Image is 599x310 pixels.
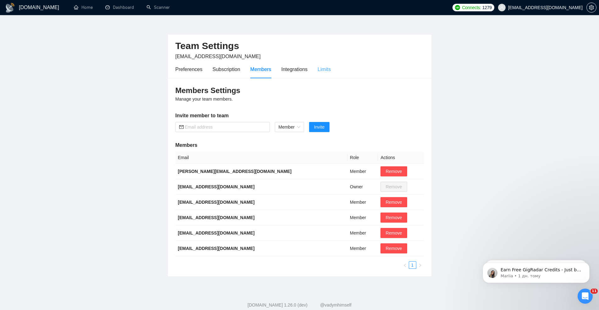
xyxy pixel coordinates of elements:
[380,228,407,238] button: Remove
[418,263,422,267] span: right
[250,65,271,73] div: Members
[403,263,407,267] span: left
[320,302,352,307] a: @vadymhimself
[347,164,378,179] td: Member
[347,210,378,225] td: Member
[385,230,402,236] span: Remove
[175,40,424,53] h2: Team Settings
[74,5,93,10] a: homeHome
[462,4,481,11] span: Connects:
[378,152,424,164] th: Actions
[347,225,378,241] td: Member
[5,3,15,13] img: logo
[178,184,255,189] b: [EMAIL_ADDRESS][DOMAIN_NAME]
[178,246,255,251] b: [EMAIL_ADDRESS][DOMAIN_NAME]
[380,197,407,207] button: Remove
[347,241,378,256] td: Member
[401,261,409,269] li: Previous Page
[385,168,402,175] span: Remove
[175,141,424,149] h5: Members
[178,215,255,220] b: [EMAIL_ADDRESS][DOMAIN_NAME]
[179,125,184,129] span: mail
[401,261,409,269] button: left
[178,200,255,205] b: [EMAIL_ADDRESS][DOMAIN_NAME]
[380,213,407,223] button: Remove
[314,124,324,130] span: Invite
[500,5,504,10] span: user
[416,261,424,269] button: right
[587,5,596,10] span: setting
[281,65,308,73] div: Integrations
[147,5,170,10] a: searchScanner
[482,4,492,11] span: 1279
[380,166,407,176] button: Remove
[175,97,233,102] span: Manage your team members.
[318,65,331,73] div: Limits
[347,152,378,164] th: Role
[347,195,378,210] td: Member
[385,245,402,252] span: Remove
[178,230,255,235] b: [EMAIL_ADDRESS][DOMAIN_NAME]
[473,249,599,293] iframe: Intercom notifications повідомлення
[279,122,300,132] span: Member
[175,65,202,73] div: Preferences
[185,124,266,130] input: Email address
[175,86,424,96] h3: Members Settings
[178,169,292,174] b: [PERSON_NAME][EMAIL_ADDRESS][DOMAIN_NAME]
[385,214,402,221] span: Remove
[385,199,402,206] span: Remove
[175,112,424,119] h5: Invite member to team
[416,261,424,269] li: Next Page
[586,3,596,13] button: setting
[455,5,460,10] img: upwork-logo.png
[409,262,416,268] a: 1
[586,5,596,10] a: setting
[247,302,308,307] a: [DOMAIN_NAME] 1.26.0 (dev)
[309,122,330,132] button: Invite
[175,54,261,59] span: [EMAIL_ADDRESS][DOMAIN_NAME]
[213,65,240,73] div: Subscription
[591,289,598,294] span: 11
[578,289,593,304] iframe: Intercom live chat
[175,152,347,164] th: Email
[409,261,416,269] li: 1
[347,179,378,195] td: Owner
[380,243,407,253] button: Remove
[105,5,134,10] a: dashboardDashboard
